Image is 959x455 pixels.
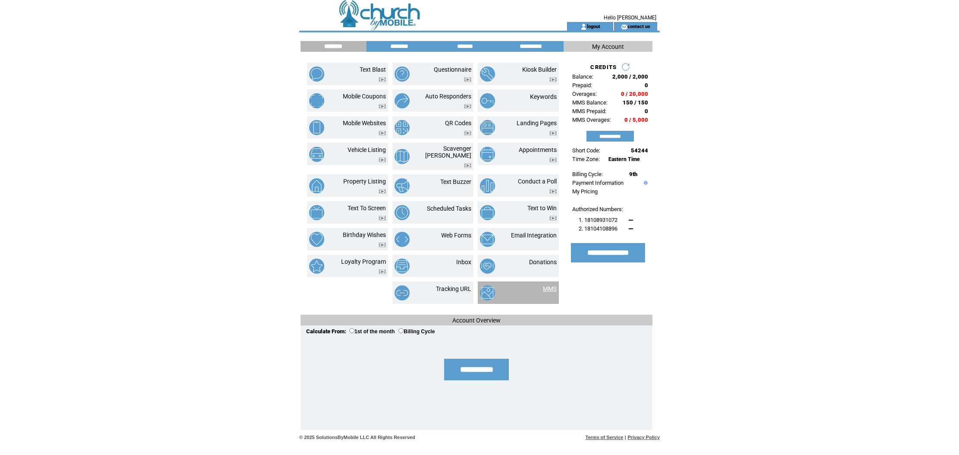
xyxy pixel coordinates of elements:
span: 0 [645,108,648,114]
img: text-to-screen.png [309,205,324,220]
label: 1st of the month [349,329,395,335]
img: video.png [464,163,471,168]
img: video.png [379,216,386,221]
span: Eastern Time [608,156,640,162]
a: Landing Pages [517,120,557,126]
img: text-blast.png [309,66,324,82]
img: video.png [379,243,386,247]
a: Email Integration [511,232,557,239]
a: Text Buzzer [440,178,471,185]
img: video.png [464,131,471,136]
span: CREDITS [590,64,617,70]
img: kiosk-builder.png [480,66,495,82]
span: MMS Overages: [572,117,611,123]
span: Overages: [572,91,597,97]
img: inbox.png [395,259,410,274]
a: contact us [627,23,650,29]
img: contact_us_icon.gif [621,23,627,30]
span: 9th [629,171,637,177]
span: 0 / 5,000 [624,117,648,123]
a: Conduct a Poll [518,178,557,185]
span: 1. 18108931072 [579,217,617,223]
img: vehicle-listing.png [309,147,324,162]
img: birthday-wishes.png [309,232,324,247]
a: Loyalty Program [341,258,386,265]
img: account_icon.gif [580,23,587,30]
span: 2,000 / 2,000 [612,73,648,80]
img: web-forms.png [395,232,410,247]
a: Privacy Policy [627,435,660,440]
a: My Pricing [572,188,598,195]
img: video.png [464,77,471,82]
span: Calculate From: [306,328,346,335]
img: video.png [379,104,386,109]
img: scheduled-tasks.png [395,205,410,220]
span: My Account [592,43,624,50]
img: text-buzzer.png [395,178,410,193]
span: | [625,435,626,440]
a: Web Forms [441,232,471,239]
span: 0 / 20,000 [621,91,648,97]
img: tracking-url.png [395,285,410,300]
img: mobile-coupons.png [309,93,324,108]
img: loyalty-program.png [309,259,324,274]
img: landing-pages.png [480,120,495,135]
img: video.png [549,189,557,194]
a: Text to Win [527,205,557,212]
a: Tracking URL [436,285,471,292]
span: 54244 [631,147,648,154]
span: 2. 18104108896 [579,225,617,232]
img: help.gif [642,181,648,185]
img: mobile-websites.png [309,120,324,135]
a: Questionnaire [434,66,471,73]
img: video.png [549,77,557,82]
input: Billing Cycle [398,328,404,333]
a: Donations [529,259,557,265]
a: Terms of Service [586,435,624,440]
img: video.png [379,269,386,274]
img: text-to-win.png [480,205,495,220]
img: donations.png [480,259,495,274]
span: Authorized Numbers: [572,206,623,212]
a: Kiosk Builder [522,66,557,73]
img: video.png [379,77,386,82]
img: video.png [379,131,386,136]
a: MMS [543,285,557,292]
img: video.png [549,131,557,136]
img: appointments.png [480,147,495,162]
img: email-integration.png [480,232,495,247]
img: video.png [549,158,557,162]
span: Short Code: [572,147,600,154]
a: Auto Responders [425,93,471,100]
img: video.png [379,189,386,194]
a: Text To Screen [348,205,386,212]
label: Billing Cycle [398,329,435,335]
a: Scheduled Tasks [427,205,471,212]
a: QR Codes [445,120,471,126]
img: scavenger-hunt.png [395,149,410,164]
span: 0 [645,82,648,88]
span: MMS Prepaid: [572,108,606,114]
a: Mobile Coupons [343,93,386,100]
img: auto-responders.png [395,93,410,108]
span: MMS Balance: [572,99,608,106]
img: qr-codes.png [395,120,410,135]
a: Mobile Websites [343,120,386,126]
a: Vehicle Listing [348,146,386,153]
span: © 2025 SolutionsByMobile LLC All Rights Reserved [299,435,415,440]
img: questionnaire.png [395,66,410,82]
span: Balance: [572,73,593,80]
span: Time Zone: [572,156,600,162]
img: conduct-a-poll.png [480,178,495,193]
img: mms.png [480,285,495,300]
a: logout [587,23,600,29]
a: Inbox [456,259,471,265]
a: Keywords [530,93,557,100]
a: Property Listing [343,178,386,185]
a: Scavenger [PERSON_NAME] [425,145,471,159]
a: Text Blast [360,66,386,73]
input: 1st of the month [349,328,354,333]
a: Payment Information [572,180,624,186]
span: Billing Cycle: [572,171,603,177]
img: keywords.png [480,93,495,108]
